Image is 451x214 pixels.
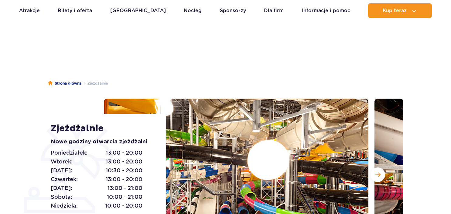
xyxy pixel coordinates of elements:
[264,3,284,18] a: Dla firm
[106,166,142,175] span: 10:30 - 20:00
[383,8,407,13] span: Kup teraz
[51,123,152,134] h1: Zjeżdżalnie
[51,202,78,210] span: Niedziela:
[107,193,142,201] span: 10:00 - 21:00
[58,3,92,18] a: Bilety i oferta
[106,149,142,157] span: 13:00 - 20:00
[51,193,72,201] span: Sobota:
[106,175,142,184] span: 13:00 - 20:00
[48,80,81,86] a: Strona główna
[81,80,108,86] li: Zjeżdżalnie
[106,157,142,166] span: 13:00 - 20:00
[51,184,72,192] span: [DATE]:
[51,166,72,175] span: [DATE]:
[371,167,385,182] button: Następny slajd
[184,3,202,18] a: Nocleg
[302,3,350,18] a: Informacje i pomoc
[105,202,142,210] span: 10:00 - 20:00
[51,157,73,166] span: Wtorek:
[19,3,40,18] a: Atrakcje
[51,175,78,184] span: Czwartek:
[51,138,152,146] p: Nowe godziny otwarcia zjeżdżalni
[110,3,166,18] a: [GEOGRAPHIC_DATA]
[108,184,142,192] span: 13:00 - 21:00
[220,3,246,18] a: Sponsorzy
[51,149,87,157] span: Poniedziałek:
[368,3,432,18] button: Kup teraz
